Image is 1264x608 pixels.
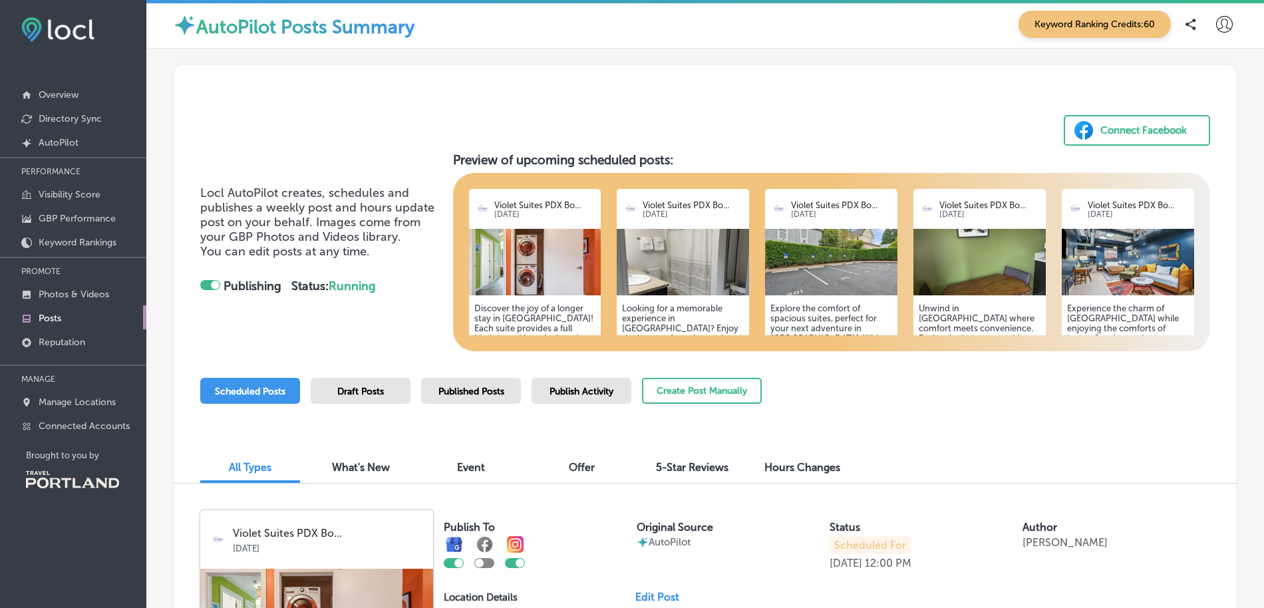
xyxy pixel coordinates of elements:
[1064,115,1210,146] button: Connect Facebook
[39,313,61,324] p: Posts
[764,461,840,474] span: Hours Changes
[229,461,271,474] span: All Types
[1023,536,1108,549] p: [PERSON_NAME]
[39,237,116,248] p: Keyword Rankings
[474,201,491,218] img: logo
[637,536,649,548] img: autopilot-icon
[39,289,109,300] p: Photos & Videos
[622,303,744,453] h5: Looking for a memorable experience in [GEOGRAPHIC_DATA]? Enjoy the luxury of spacious suites that...
[39,213,116,224] p: GBP Performance
[494,210,595,219] p: [DATE]
[622,201,639,218] img: logo
[569,461,595,474] span: Offer
[1088,210,1189,219] p: [DATE]
[438,386,504,397] span: Published Posts
[1067,201,1084,218] img: logo
[830,536,911,554] p: Scheduled For
[642,378,762,404] button: Create Post Manually
[1023,521,1057,533] label: Author
[332,461,390,474] span: What's New
[469,229,601,295] img: 8a81a79f-f8ad-4c2d-a776-e7819782ba88110-SE14thAve-Portland-546.jpg
[791,210,892,219] p: [DATE]
[291,279,376,293] strong: Status:
[919,201,935,218] img: logo
[649,536,691,548] p: AutoPilot
[26,450,146,460] p: Brought to you by
[21,17,94,42] img: fda3e92497d09a02dc62c9cd864e3231.png
[453,152,1211,168] h3: Preview of upcoming scheduled posts:
[444,521,495,533] label: Publish To
[444,591,518,603] p: Location Details
[791,200,892,210] p: Violet Suites PDX Bo...
[830,557,862,569] p: [DATE]
[233,528,424,539] p: Violet Suites PDX Bo...
[39,420,130,432] p: Connected Accounts
[494,200,595,210] p: Violet Suites PDX Bo...
[233,539,424,553] p: [DATE]
[1100,120,1187,140] div: Connect Facebook
[617,229,749,295] img: 1708656393ddefaff5-9194-4c5c-8cd3-87832e281664_2024-02-21.jpg
[1062,229,1194,295] img: 09f94940-a014-4e45-9269-f56778bc38cf038-SE14thAve-Portland-186.jpg
[635,591,690,603] a: Edit Post
[765,229,897,295] img: 2292bb03-56d8-4292-b31c-ad4de628c0ed116-SE14thAve-Portland-576.jpg
[919,303,1040,453] h5: Unwind in [GEOGRAPHIC_DATA] where comfort meets convenience. Each suite boasts amenities like a f...
[550,386,613,397] span: Publish Activity
[224,279,281,293] strong: Publishing
[39,137,79,148] p: AutoPilot
[643,200,744,210] p: Violet Suites PDX Bo...
[196,16,414,38] label: AutoPilot Posts Summary
[39,89,79,100] p: Overview
[1067,303,1189,453] h5: Experience the charm of [GEOGRAPHIC_DATA] while enjoying the comforts of home. Spacious suites co...
[329,279,376,293] span: Running
[1088,200,1189,210] p: Violet Suites PDX Bo...
[457,461,485,474] span: Event
[215,386,285,397] span: Scheduled Posts
[337,386,384,397] span: Draft Posts
[939,200,1040,210] p: Violet Suites PDX Bo...
[200,186,434,244] span: Locl AutoPilot creates, schedules and publishes a weekly post and hours update post on your behal...
[770,303,892,453] h5: Explore the comfort of spacious suites, perfect for your next adventure in [GEOGRAPHIC_DATA]. Wit...
[173,13,196,37] img: autopilot-icon
[865,557,911,569] p: 12:00 PM
[913,229,1046,295] img: 170865639686fb3136-dc81-470c-b84d-ffb15115fc51_2024-02-21.jpg
[39,396,116,408] p: Manage Locations
[830,521,860,533] label: Status
[637,521,713,533] label: Original Source
[939,210,1040,219] p: [DATE]
[770,201,787,218] img: logo
[39,113,102,124] p: Directory Sync
[39,337,85,348] p: Reputation
[1019,11,1171,38] span: Keyword Ranking Credits: 60
[200,244,370,259] span: You can edit posts at any time.
[210,532,226,548] img: logo
[643,210,744,219] p: [DATE]
[39,189,100,200] p: Visibility Score
[656,461,728,474] span: 5-Star Reviews
[474,303,596,453] h5: Discover the joy of a longer stay in [GEOGRAPHIC_DATA]! Each suite provides a full kitchen and in...
[26,471,119,488] img: Travel Portland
